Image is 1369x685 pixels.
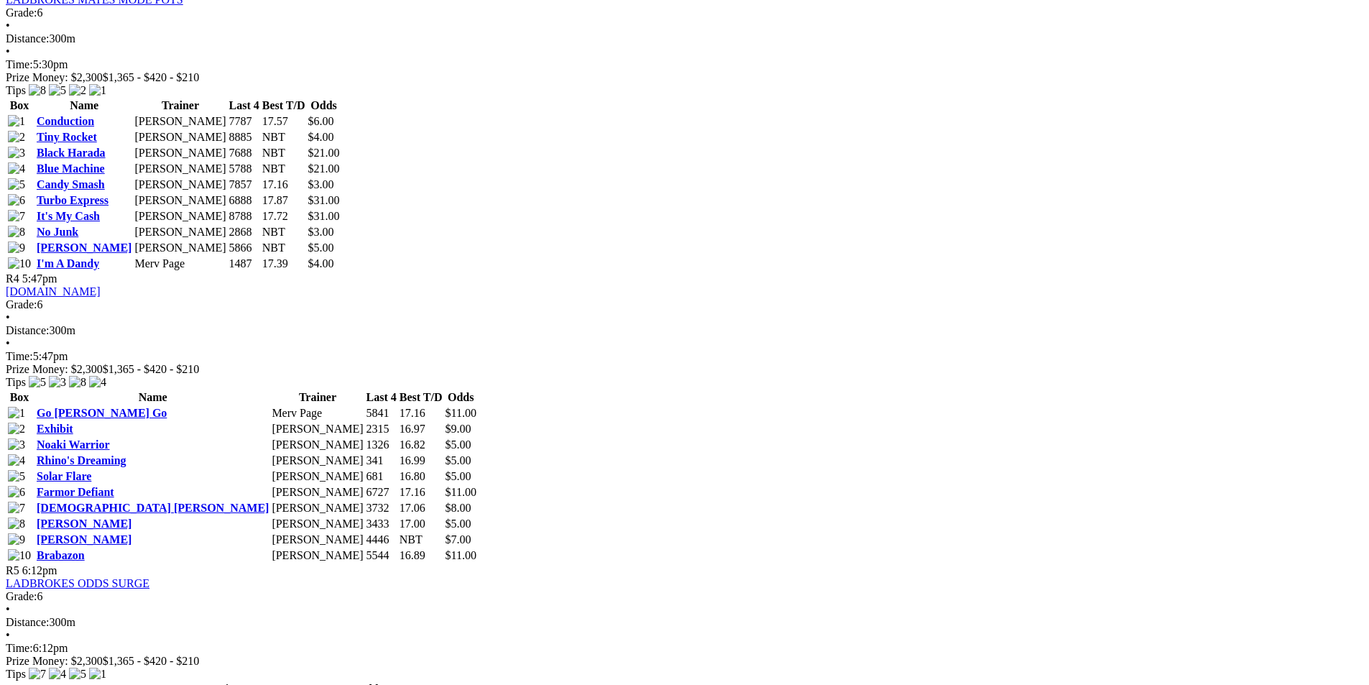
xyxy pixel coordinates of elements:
[366,533,397,547] td: 4446
[6,642,1363,655] div: 6:12pm
[89,668,106,681] img: 1
[445,549,476,561] span: $11.00
[89,376,106,389] img: 4
[134,114,226,129] td: [PERSON_NAME]
[229,193,260,208] td: 6888
[37,407,167,419] a: Go [PERSON_NAME] Go
[262,178,306,192] td: 17.16
[37,226,78,238] a: No Junk
[366,422,397,436] td: 2315
[89,84,106,97] img: 1
[366,548,397,563] td: 5544
[134,257,226,271] td: Merv Page
[399,517,443,531] td: 17.00
[6,71,1363,84] div: Prize Money: $2,300
[37,178,105,190] a: Candy Smash
[399,454,443,468] td: 16.99
[399,469,443,484] td: 16.80
[445,518,471,530] span: $5.00
[8,242,25,254] img: 9
[271,485,364,500] td: [PERSON_NAME]
[8,257,31,270] img: 10
[8,423,25,436] img: 2
[103,71,200,83] span: $1,365 - $420 - $210
[229,225,260,239] td: 2868
[69,668,86,681] img: 5
[8,131,25,144] img: 2
[6,350,1363,363] div: 5:47pm
[37,423,73,435] a: Exhibit
[6,376,26,388] span: Tips
[308,115,334,127] span: $6.00
[36,390,269,405] th: Name
[8,470,25,483] img: 5
[262,209,306,224] td: 17.72
[6,58,33,70] span: Time:
[6,19,10,32] span: •
[134,98,226,113] th: Trainer
[134,241,226,255] td: [PERSON_NAME]
[37,549,85,561] a: Brabazon
[103,363,200,375] span: $1,365 - $420 - $210
[229,257,260,271] td: 1487
[271,548,364,563] td: [PERSON_NAME]
[10,99,29,111] span: Box
[308,210,340,222] span: $31.00
[308,131,334,143] span: $4.00
[6,84,26,96] span: Tips
[366,501,397,515] td: 3732
[6,564,19,576] span: R5
[445,423,471,435] span: $9.00
[445,502,471,514] span: $8.00
[366,454,397,468] td: 341
[262,146,306,160] td: NBT
[308,226,334,238] span: $3.00
[445,486,476,498] span: $11.00
[37,194,109,206] a: Turbo Express
[271,517,364,531] td: [PERSON_NAME]
[271,469,364,484] td: [PERSON_NAME]
[49,84,66,97] img: 5
[366,517,397,531] td: 3433
[6,6,37,19] span: Grade:
[6,311,10,323] span: •
[8,502,25,515] img: 7
[29,668,46,681] img: 7
[399,422,443,436] td: 16.97
[134,130,226,144] td: [PERSON_NAME]
[10,391,29,403] span: Box
[37,257,99,270] a: I'm A Dandy
[37,210,100,222] a: It's My Cash
[8,194,25,207] img: 6
[6,6,1363,19] div: 6
[271,422,364,436] td: [PERSON_NAME]
[8,533,25,546] img: 9
[271,501,364,515] td: [PERSON_NAME]
[262,98,306,113] th: Best T/D
[37,242,132,254] a: [PERSON_NAME]
[29,376,46,389] img: 5
[366,469,397,484] td: 681
[8,407,25,420] img: 1
[399,501,443,515] td: 17.06
[399,438,443,452] td: 16.82
[6,590,1363,603] div: 6
[22,564,57,576] span: 6:12pm
[37,438,109,451] a: Noaki Warrior
[134,178,226,192] td: [PERSON_NAME]
[6,350,33,362] span: Time:
[308,242,334,254] span: $5.00
[37,147,106,159] a: Black Harada
[6,668,26,680] span: Tips
[6,363,1363,376] div: Prize Money: $2,300
[308,162,340,175] span: $21.00
[366,438,397,452] td: 1326
[366,390,397,405] th: Last 4
[6,603,10,615] span: •
[6,298,1363,311] div: 6
[262,225,306,239] td: NBT
[229,209,260,224] td: 8788
[49,668,66,681] img: 4
[103,655,200,667] span: $1,365 - $420 - $210
[8,549,31,562] img: 10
